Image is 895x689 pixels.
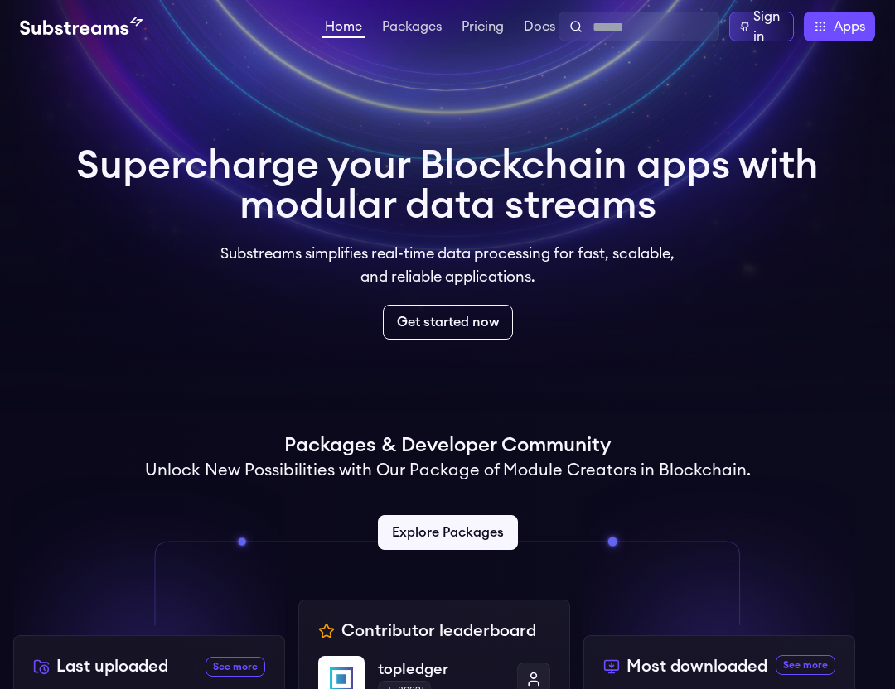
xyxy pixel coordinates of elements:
a: Home [322,20,365,38]
a: See more recently uploaded packages [206,657,265,677]
p: topledger [378,658,504,681]
a: See more most downloaded packages [776,655,835,675]
h1: Packages & Developer Community [284,432,611,459]
a: Docs [520,20,559,36]
a: Sign in [729,12,794,41]
img: Substream's logo [20,17,143,36]
a: Packages [379,20,445,36]
h2: Unlock New Possibilities with Our Package of Module Creators in Blockchain. [145,459,751,482]
p: Substreams simplifies real-time data processing for fast, scalable, and reliable applications. [209,242,686,288]
span: Apps [834,17,865,36]
div: Sign in [753,7,783,46]
a: Explore Packages [378,515,518,550]
h1: Supercharge your Blockchain apps with modular data streams [76,146,819,225]
a: Pricing [458,20,507,36]
a: Get started now [383,305,513,340]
